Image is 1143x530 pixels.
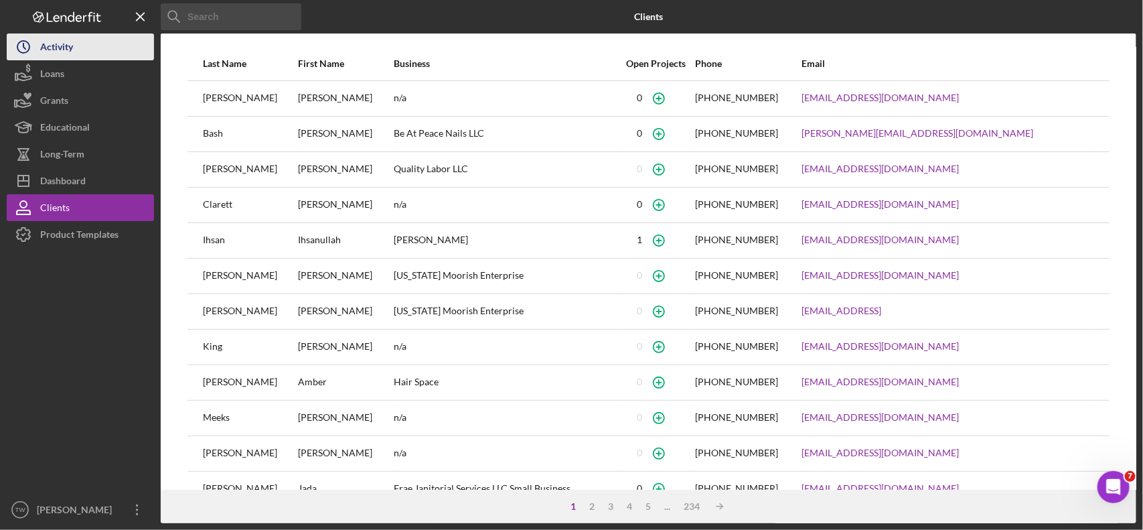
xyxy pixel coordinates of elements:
[203,117,297,151] div: Bash
[695,235,778,245] div: [PHONE_NUMBER]
[802,448,959,458] a: [EMAIL_ADDRESS][DOMAIN_NAME]
[637,199,642,210] div: 0
[299,224,393,257] div: Ihsanullah
[618,58,694,69] div: Open Projects
[7,168,154,194] a: Dashboard
[394,58,617,69] div: Business
[394,259,617,293] div: [US_STATE] Moorish Enterprise
[394,437,617,470] div: n/a
[620,501,639,512] div: 4
[802,341,959,352] a: [EMAIL_ADDRESS][DOMAIN_NAME]
[802,199,959,210] a: [EMAIL_ADDRESS][DOMAIN_NAME]
[658,501,677,512] div: ...
[299,295,393,328] div: [PERSON_NAME]
[394,366,617,399] div: Hair Space
[7,221,154,248] button: Product Templates
[677,501,706,512] div: 234
[695,199,778,210] div: [PHONE_NUMBER]
[394,117,617,151] div: Be At Peace Nails LLC
[394,295,617,328] div: [US_STATE] Moorish Enterprise
[637,306,642,316] div: 0
[7,60,154,87] button: Loans
[394,224,617,257] div: [PERSON_NAME]
[203,437,297,470] div: [PERSON_NAME]
[564,501,583,512] div: 1
[299,472,393,506] div: Jada
[299,117,393,151] div: [PERSON_NAME]
[7,34,154,60] button: Activity
[583,501,601,512] div: 2
[695,412,778,423] div: [PHONE_NUMBER]
[802,235,959,245] a: [EMAIL_ADDRESS][DOMAIN_NAME]
[299,82,393,115] div: [PERSON_NAME]
[299,259,393,293] div: [PERSON_NAME]
[637,163,642,174] div: 0
[299,58,393,69] div: First Name
[7,87,154,114] button: Grants
[695,483,778,494] div: [PHONE_NUMBER]
[15,507,26,514] text: TW
[299,437,393,470] div: [PERSON_NAME]
[203,188,297,222] div: Clarett
[695,58,800,69] div: Phone
[203,259,297,293] div: [PERSON_NAME]
[203,224,297,257] div: Ihsan
[33,496,121,527] div: [PERSON_NAME]
[637,448,642,458] div: 0
[802,483,959,494] a: [EMAIL_ADDRESS][DOMAIN_NAME]
[695,92,778,103] div: [PHONE_NUMBER]
[695,341,778,352] div: [PHONE_NUMBER]
[7,141,154,168] button: Long-Term
[1125,471,1136,482] span: 7
[639,501,658,512] div: 5
[637,377,642,387] div: 0
[637,412,642,423] div: 0
[695,448,778,458] div: [PHONE_NUMBER]
[203,401,297,435] div: Meeks
[695,306,778,316] div: [PHONE_NUMBER]
[394,330,617,364] div: n/a
[802,270,959,281] a: [EMAIL_ADDRESS][DOMAIN_NAME]
[40,34,73,64] div: Activity
[802,58,1094,69] div: Email
[299,153,393,186] div: [PERSON_NAME]
[40,141,84,171] div: Long-Term
[299,330,393,364] div: [PERSON_NAME]
[394,472,617,506] div: Erae Janitorial Services LLC Small Business
[7,114,154,141] button: Educational
[7,496,154,523] button: TW[PERSON_NAME]
[40,60,64,90] div: Loans
[394,188,617,222] div: n/a
[40,168,86,198] div: Dashboard
[203,153,297,186] div: [PERSON_NAME]
[203,58,297,69] div: Last Name
[695,128,778,139] div: [PHONE_NUMBER]
[299,401,393,435] div: [PERSON_NAME]
[394,82,617,115] div: n/a
[637,235,642,245] div: 1
[695,270,778,281] div: [PHONE_NUMBER]
[394,153,617,186] div: Quality Labor LLC
[802,377,959,387] a: [EMAIL_ADDRESS][DOMAIN_NAME]
[695,163,778,174] div: [PHONE_NUMBER]
[299,366,393,399] div: Amber
[637,270,642,281] div: 0
[203,330,297,364] div: King
[802,412,959,423] a: [EMAIL_ADDRESS][DOMAIN_NAME]
[802,163,959,174] a: [EMAIL_ADDRESS][DOMAIN_NAME]
[802,306,881,316] a: [EMAIL_ADDRESS]
[695,377,778,387] div: [PHONE_NUMBER]
[637,483,642,494] div: 0
[637,92,642,103] div: 0
[203,472,297,506] div: [PERSON_NAME]
[7,194,154,221] button: Clients
[394,401,617,435] div: n/a
[203,82,297,115] div: [PERSON_NAME]
[40,87,68,117] div: Grants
